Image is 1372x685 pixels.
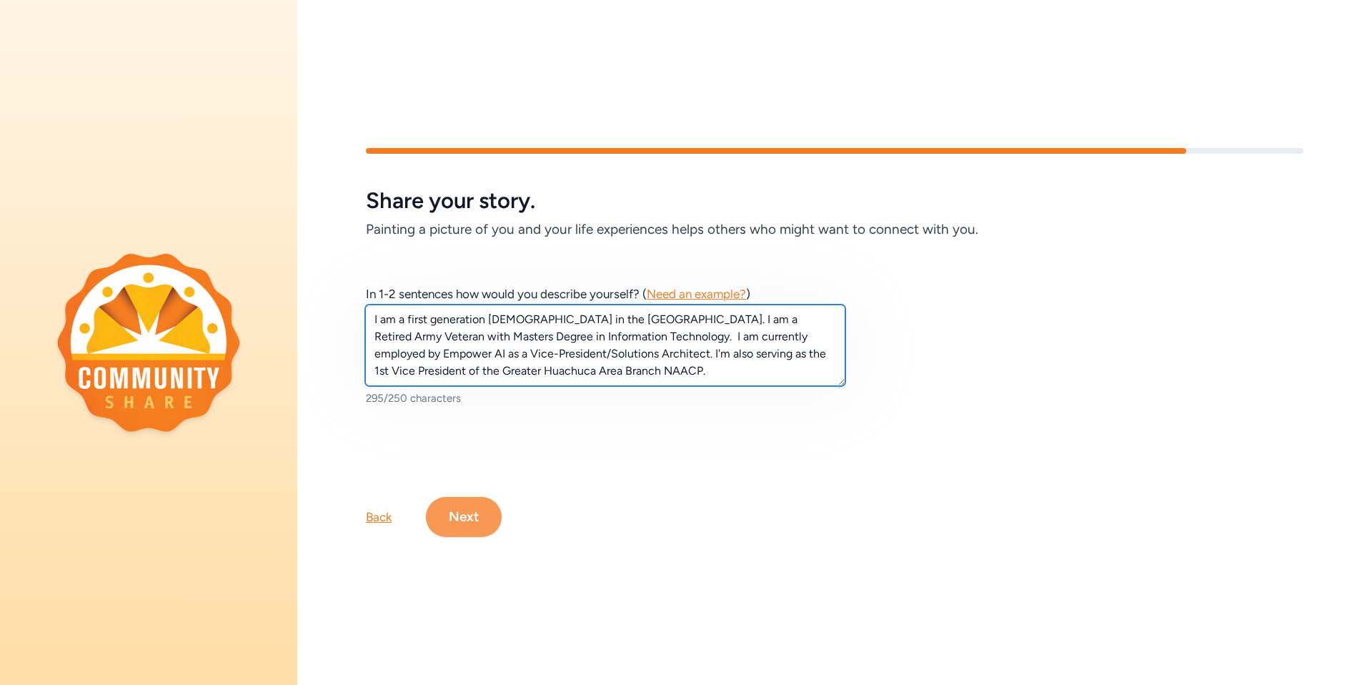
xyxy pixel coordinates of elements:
button: Next [426,497,502,537]
span: In 1-2 sentences how would you describe yourself? ( ) [366,287,750,301]
span: Need an example? [647,287,746,301]
div: Back [366,508,392,526]
div: 295/250 characters [366,391,846,405]
h6: Painting a picture of you and your life experiences helps others who might want to connect with you. [366,220,1303,240]
h5: Share your story. [366,188,1303,214]
textarea: I am a first generation [DEMOGRAPHIC_DATA] in the [GEOGRAPHIC_DATA]. I am a Retired Army Veteran ... [365,305,845,386]
img: logo [57,253,240,432]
